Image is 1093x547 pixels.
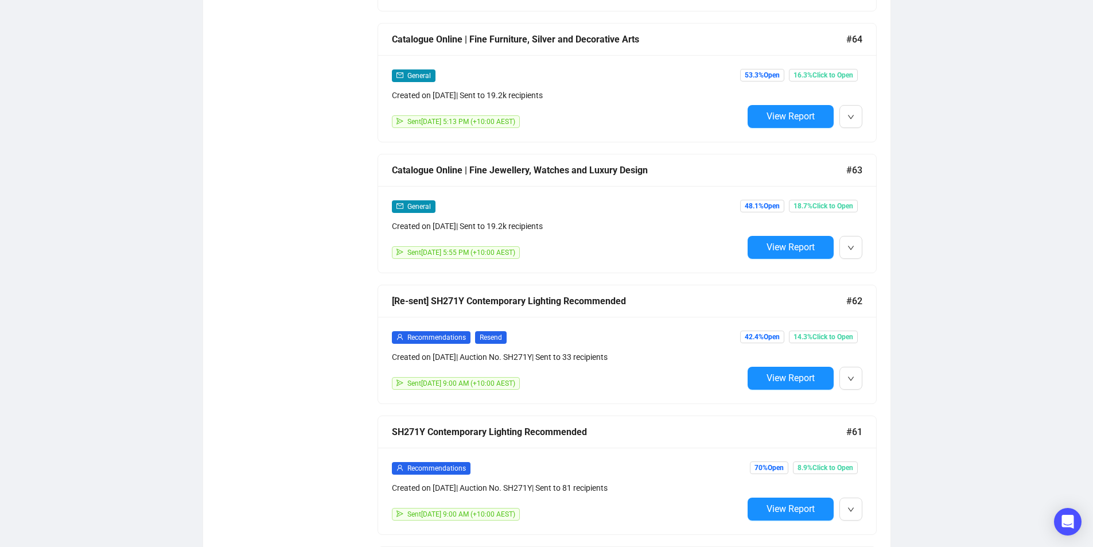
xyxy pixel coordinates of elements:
[392,32,846,46] div: Catalogue Online | Fine Furniture, Silver and Decorative Arts
[789,200,858,212] span: 18.7% Click to Open
[392,220,743,232] div: Created on [DATE] | Sent to 19.2k recipients
[789,69,858,82] span: 16.3% Click to Open
[396,203,403,210] span: mail
[1054,508,1082,536] div: Open Intercom Messenger
[396,510,403,517] span: send
[392,425,846,439] div: SH271Y Contemporary Lighting Recommended
[767,503,815,514] span: View Report
[847,245,854,251] span: down
[740,200,784,212] span: 48.1% Open
[767,111,815,122] span: View Report
[789,331,858,343] span: 14.3% Click to Open
[767,373,815,383] span: View Report
[847,375,854,382] span: down
[475,331,507,344] span: Resend
[396,379,403,386] span: send
[846,32,862,46] span: #64
[392,351,743,363] div: Created on [DATE] | Auction No. SH271Y | Sent to 33 recipients
[378,285,877,404] a: [Re-sent] SH271Y Contemporary Lighting Recommended#62userRecommendationsResendCreated on [DATE]| ...
[407,118,515,126] span: Sent [DATE] 5:13 PM (+10:00 AEST)
[748,105,834,128] button: View Report
[392,482,743,494] div: Created on [DATE] | Auction No. SH271Y | Sent to 81 recipients
[748,367,834,390] button: View Report
[407,510,515,518] span: Sent [DATE] 9:00 AM (+10:00 AEST)
[407,379,515,387] span: Sent [DATE] 9:00 AM (+10:00 AEST)
[846,425,862,439] span: #61
[740,331,784,343] span: 42.4% Open
[407,249,515,257] span: Sent [DATE] 5:55 PM (+10:00 AEST)
[846,294,862,308] span: #62
[378,23,877,142] a: Catalogue Online | Fine Furniture, Silver and Decorative Arts#64mailGeneralCreated on [DATE]| Sen...
[407,72,431,80] span: General
[407,333,466,342] span: Recommendations
[378,416,877,535] a: SH271Y Contemporary Lighting Recommended#61userRecommendationsCreated on [DATE]| Auction No. SH27...
[748,236,834,259] button: View Report
[392,294,846,308] div: [Re-sent] SH271Y Contemporary Lighting Recommended
[847,114,854,121] span: down
[392,89,743,102] div: Created on [DATE] | Sent to 19.2k recipients
[396,333,403,340] span: user
[396,118,403,125] span: send
[767,242,815,253] span: View Report
[847,506,854,513] span: down
[846,163,862,177] span: #63
[793,461,858,474] span: 8.9% Click to Open
[740,69,784,82] span: 53.3% Open
[396,72,403,79] span: mail
[378,154,877,273] a: Catalogue Online | Fine Jewellery, Watches and Luxury Design#63mailGeneralCreated on [DATE]| Sent...
[407,203,431,211] span: General
[396,249,403,255] span: send
[750,461,788,474] span: 70% Open
[748,498,834,521] button: View Report
[392,163,846,177] div: Catalogue Online | Fine Jewellery, Watches and Luxury Design
[407,464,466,472] span: Recommendations
[396,464,403,471] span: user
